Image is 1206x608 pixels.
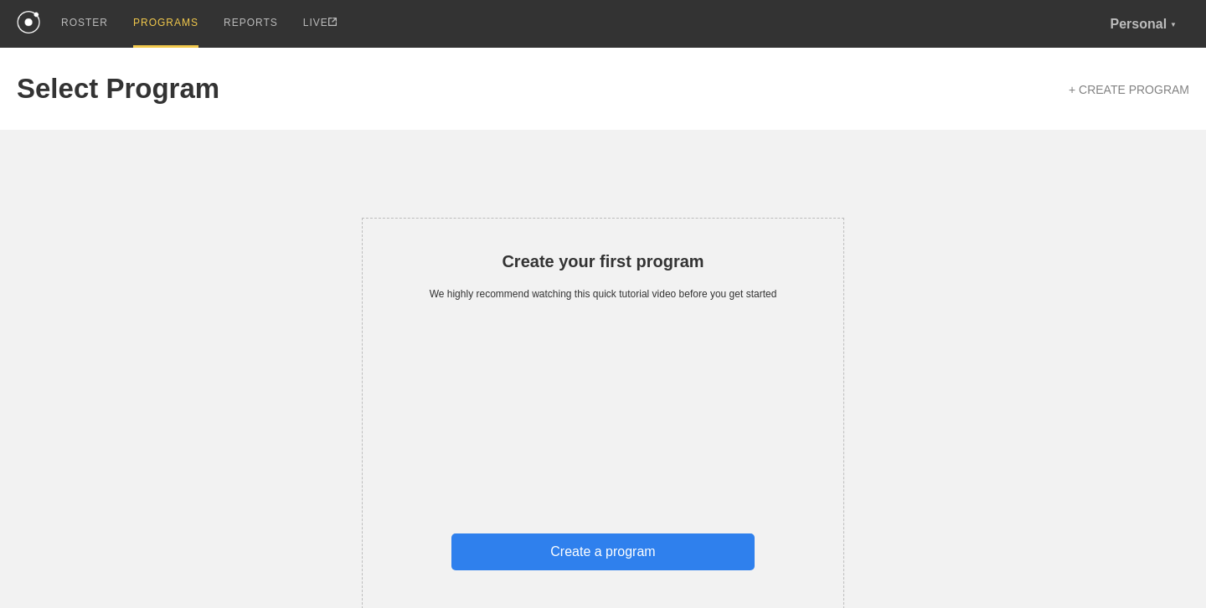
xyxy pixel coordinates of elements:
iframe: Chat Widget [1122,528,1206,608]
h2: Create your first program [430,252,777,271]
div: Create a program [451,533,755,570]
a: Create a program [430,533,777,570]
a: + CREATE PROGRAM [1069,83,1189,96]
div: We highly recommend watching this quick tutorial video before you get started [430,288,777,300]
img: logo [17,11,40,33]
div: ▼ [1170,18,1177,32]
iframe: video [444,325,762,509]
